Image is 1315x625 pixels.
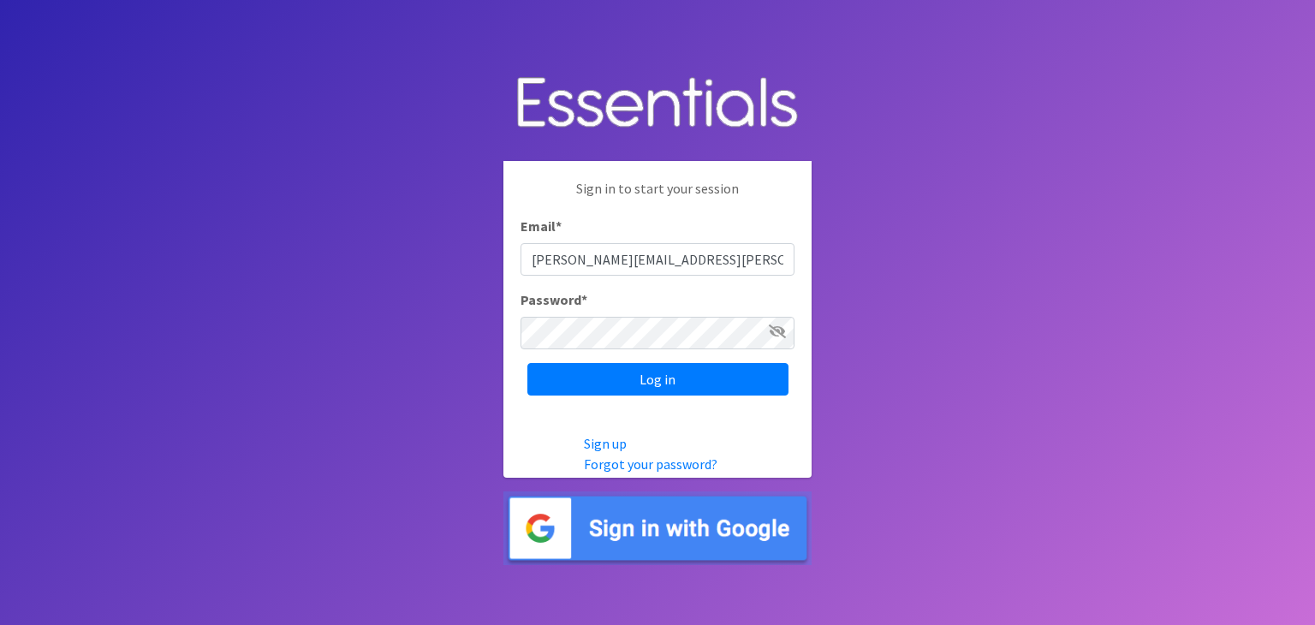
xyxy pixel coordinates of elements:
[584,455,717,473] a: Forgot your password?
[584,435,627,452] a: Sign up
[503,60,812,148] img: Human Essentials
[581,291,587,308] abbr: required
[521,178,794,216] p: Sign in to start your session
[556,217,562,235] abbr: required
[521,289,587,310] label: Password
[503,491,812,566] img: Sign in with Google
[527,363,788,396] input: Log in
[521,216,562,236] label: Email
